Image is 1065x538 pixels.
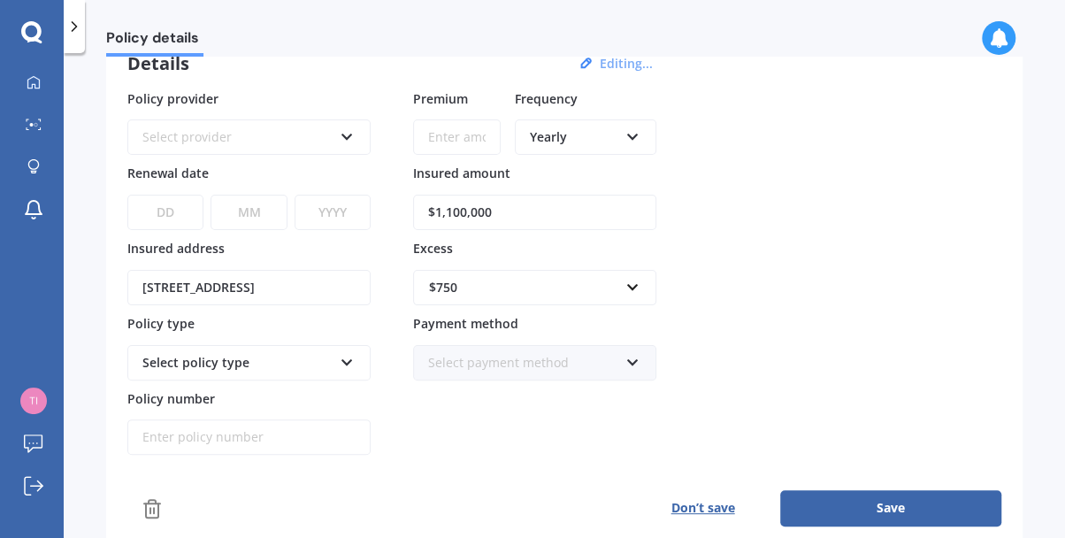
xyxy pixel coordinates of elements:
[413,165,510,181] span: Insured amount
[127,52,189,75] h3: Details
[530,127,618,147] div: Yearly
[625,490,780,526] button: Don’t save
[127,315,195,332] span: Policy type
[127,240,225,257] span: Insured address
[413,195,656,230] input: Enter amount
[594,56,658,72] button: Editing...
[413,240,453,257] span: Excess
[413,315,518,332] span: Payment method
[106,29,203,53] span: Policy details
[127,165,209,181] span: Renewal date
[142,127,333,147] div: Select provider
[127,270,371,305] input: Enter address
[780,490,1001,526] button: Save
[127,89,218,106] span: Policy provider
[127,389,215,406] span: Policy number
[515,89,578,106] span: Frequency
[20,388,47,414] img: 368b4022967b7c8ff1cb798d03dfba99
[413,119,501,155] input: Enter amount
[127,419,371,455] input: Enter policy number
[142,353,333,373] div: Select policy type
[428,353,618,373] div: Select payment method
[429,278,619,297] div: $750
[413,89,468,106] span: Premium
